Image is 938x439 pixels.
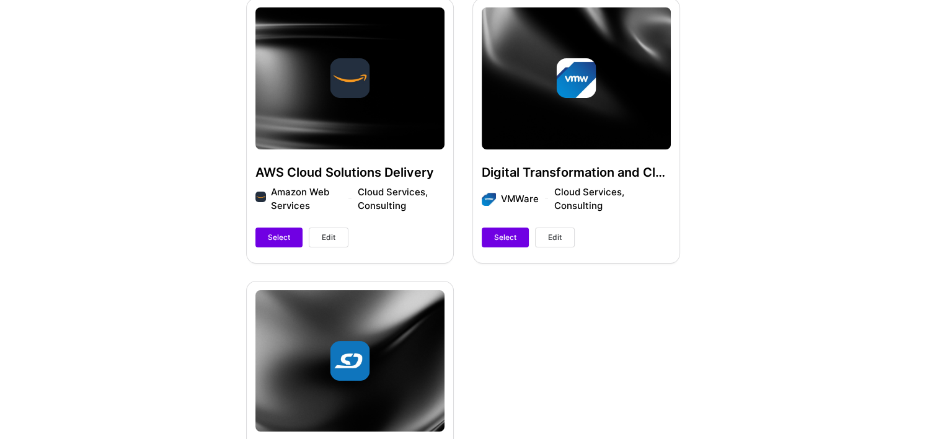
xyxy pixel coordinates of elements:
span: Select [268,232,290,243]
button: Select [255,228,303,247]
button: Select [482,228,529,247]
span: Edit [322,232,335,243]
button: Edit [535,228,575,247]
span: Edit [548,232,562,243]
button: Edit [309,228,348,247]
span: Select [494,232,516,243]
